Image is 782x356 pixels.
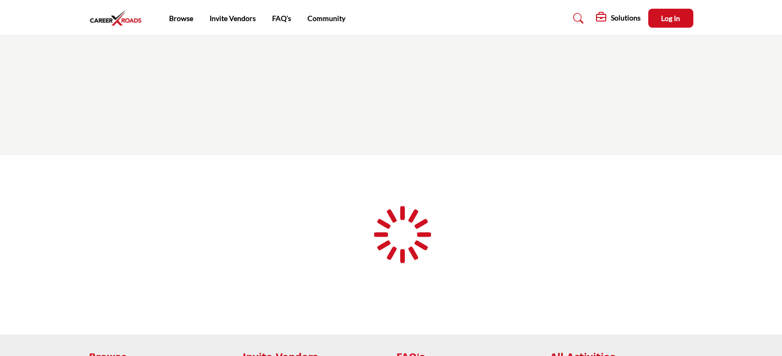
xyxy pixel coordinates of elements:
h5: Solutions [611,13,641,23]
a: Browse [169,14,193,23]
button: Log In [648,9,693,28]
a: Community [307,14,345,23]
a: FAQ's [272,14,291,23]
div: Solutions [596,12,641,25]
img: Site Logo [89,10,148,27]
a: Invite Vendors [210,14,256,23]
a: Search [563,10,590,27]
span: Log In [661,14,680,23]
